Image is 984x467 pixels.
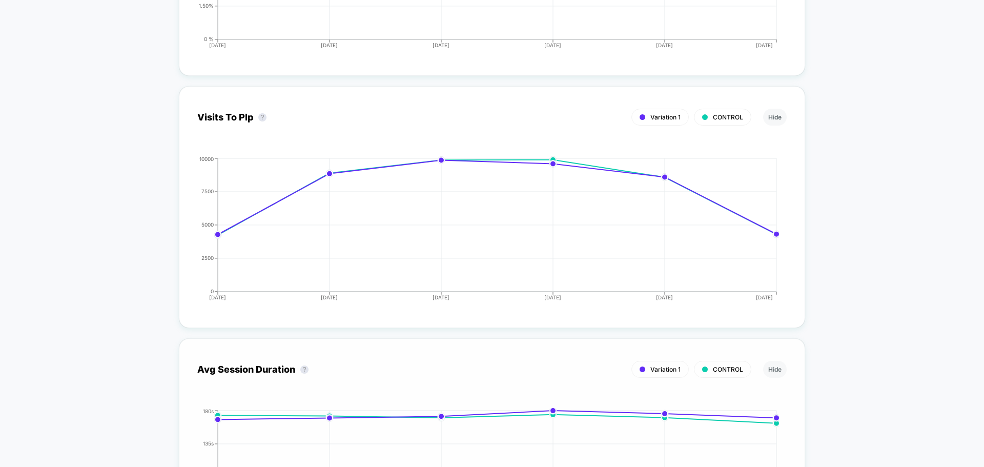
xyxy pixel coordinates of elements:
button: ? [258,113,266,121]
tspan: 135s [203,440,214,446]
tspan: 10000 [199,155,214,161]
tspan: 0 [211,288,214,294]
tspan: 5000 [201,221,214,228]
tspan: [DATE] [209,294,226,300]
tspan: 1.50% [199,3,214,9]
tspan: [DATE] [545,294,562,300]
tspan: [DATE] [657,42,673,48]
tspan: 2500 [201,255,214,261]
tspan: 0 % [204,36,214,42]
tspan: [DATE] [209,42,226,48]
tspan: [DATE] [321,42,338,48]
tspan: [DATE] [756,42,773,48]
tspan: [DATE] [321,294,338,300]
tspan: [DATE] [433,42,449,48]
span: CONTROL [713,366,743,373]
tspan: [DATE] [756,294,773,300]
span: Variation 1 [650,366,681,373]
span: CONTROL [713,113,743,121]
div: CUSTOM_1 [187,156,776,310]
tspan: [DATE] [545,42,562,48]
button: ? [300,366,309,374]
tspan: 7500 [201,188,214,194]
span: Variation 1 [650,113,681,121]
tspan: [DATE] [657,294,673,300]
tspan: 180s [203,408,214,414]
tspan: [DATE] [433,294,449,300]
button: Hide [763,361,787,378]
button: Hide [763,109,787,126]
